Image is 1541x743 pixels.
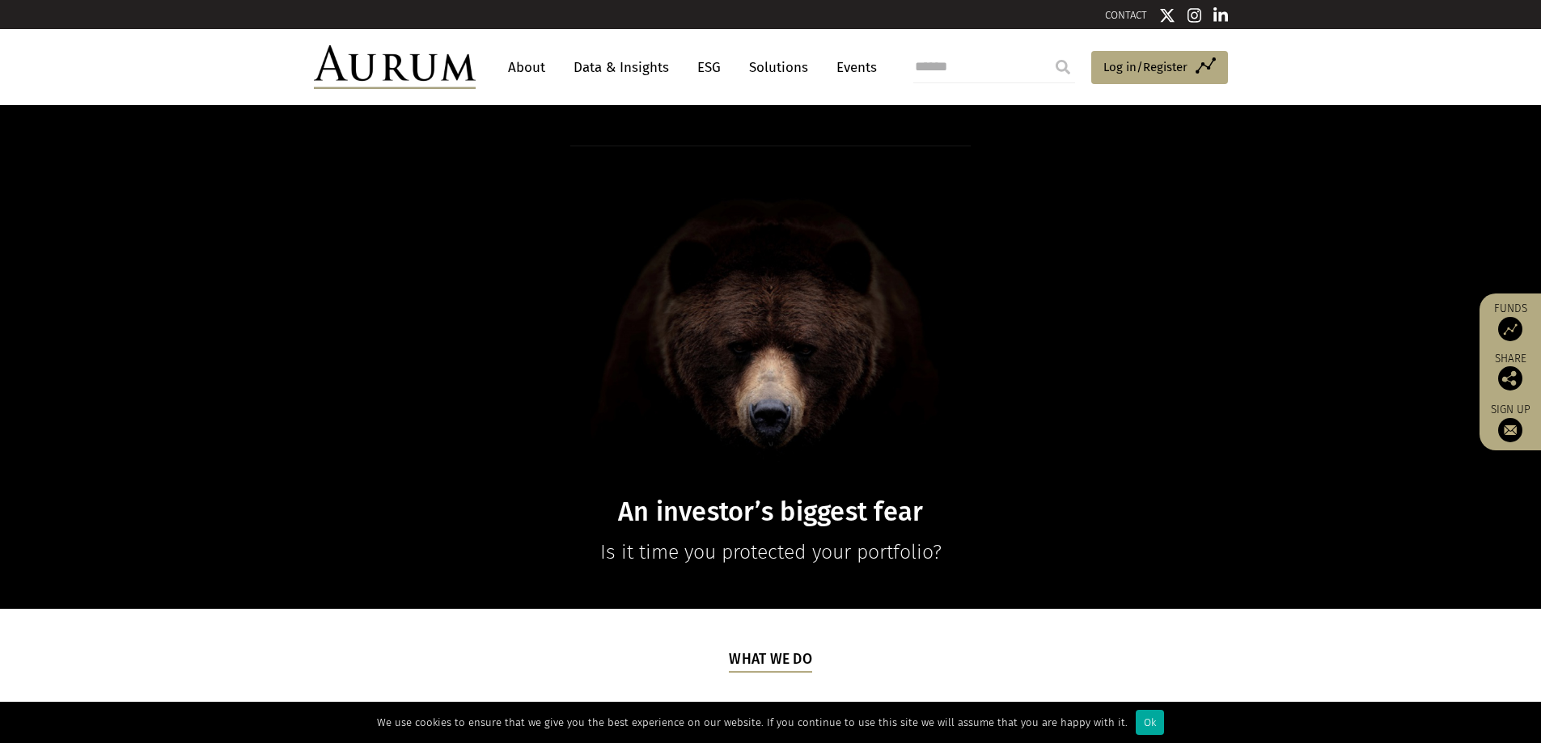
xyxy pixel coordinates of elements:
[1159,7,1175,23] img: Twitter icon
[1105,9,1147,21] a: CONTACT
[314,45,476,89] img: Aurum
[1498,366,1522,390] img: Share this post
[1488,302,1533,341] a: Funds
[1103,57,1188,77] span: Log in/Register
[741,53,816,82] a: Solutions
[1488,353,1533,390] div: Share
[1188,7,1202,23] img: Instagram icon
[1498,418,1522,442] img: Sign up to our newsletter
[689,53,729,82] a: ESG
[1488,403,1533,442] a: Sign up
[459,496,1083,528] h1: An investor’s biggest fear
[1213,7,1228,23] img: Linkedin icon
[828,53,877,82] a: Events
[729,649,812,672] h5: What we do
[565,53,677,82] a: Data & Insights
[500,53,553,82] a: About
[1091,51,1228,85] a: Log in/Register
[1498,317,1522,341] img: Access Funds
[1047,51,1079,83] input: Submit
[459,536,1083,568] p: Is it time you protected your portfolio?
[1136,710,1164,735] div: Ok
